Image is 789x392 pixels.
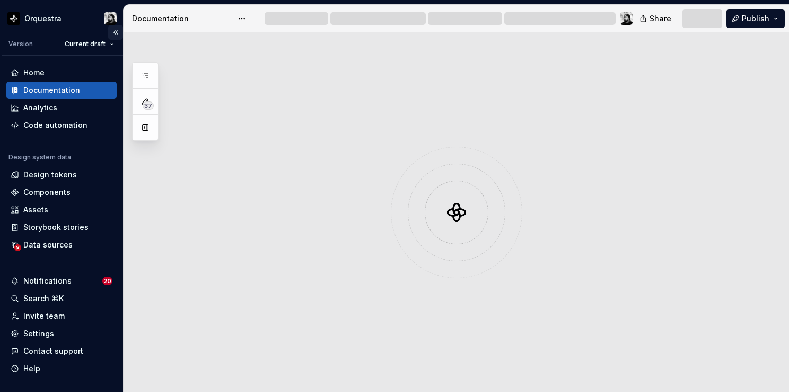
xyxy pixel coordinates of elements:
[108,25,123,40] button: Collapse sidebar
[23,311,65,321] div: Invite team
[7,12,20,25] img: 2d16a307-6340-4442-b48d-ad77c5bc40e7.png
[23,204,48,215] div: Assets
[6,64,117,81] a: Home
[24,13,62,24] div: Orquestra
[23,169,77,180] div: Design tokens
[23,276,72,286] div: Notifications
[650,13,671,24] span: Share
[23,346,83,356] div: Contact support
[2,7,121,30] button: OrquestraLucas Angelo Marim
[102,277,112,285] span: 20
[6,99,117,116] a: Analytics
[23,85,80,96] div: Documentation
[6,360,117,377] button: Help
[23,187,71,198] div: Components
[6,236,117,253] a: Data sources
[8,153,71,161] div: Design system data
[620,12,633,25] img: Lucas Angelo Marim
[104,12,117,25] img: Lucas Angelo Marim
[6,290,117,307] button: Search ⌘K
[6,184,117,201] a: Components
[6,325,117,342] a: Settings
[23,240,73,250] div: Data sources
[23,103,57,113] div: Analytics
[8,40,33,48] div: Version
[23,293,64,304] div: Search ⌘K
[23,328,54,339] div: Settings
[6,201,117,218] a: Assets
[132,13,232,24] div: Documentation
[6,166,117,183] a: Design tokens
[60,37,119,52] button: Current draft
[6,82,117,99] a: Documentation
[23,67,45,78] div: Home
[143,101,154,110] span: 37
[23,120,87,131] div: Code automation
[6,272,117,289] button: Notifications20
[6,308,117,325] a: Invite team
[23,222,89,233] div: Storybook stories
[23,363,40,374] div: Help
[6,343,117,360] button: Contact support
[726,9,785,28] button: Publish
[65,40,106,48] span: Current draft
[6,117,117,134] a: Code automation
[634,9,678,28] button: Share
[6,219,117,236] a: Storybook stories
[742,13,769,24] span: Publish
